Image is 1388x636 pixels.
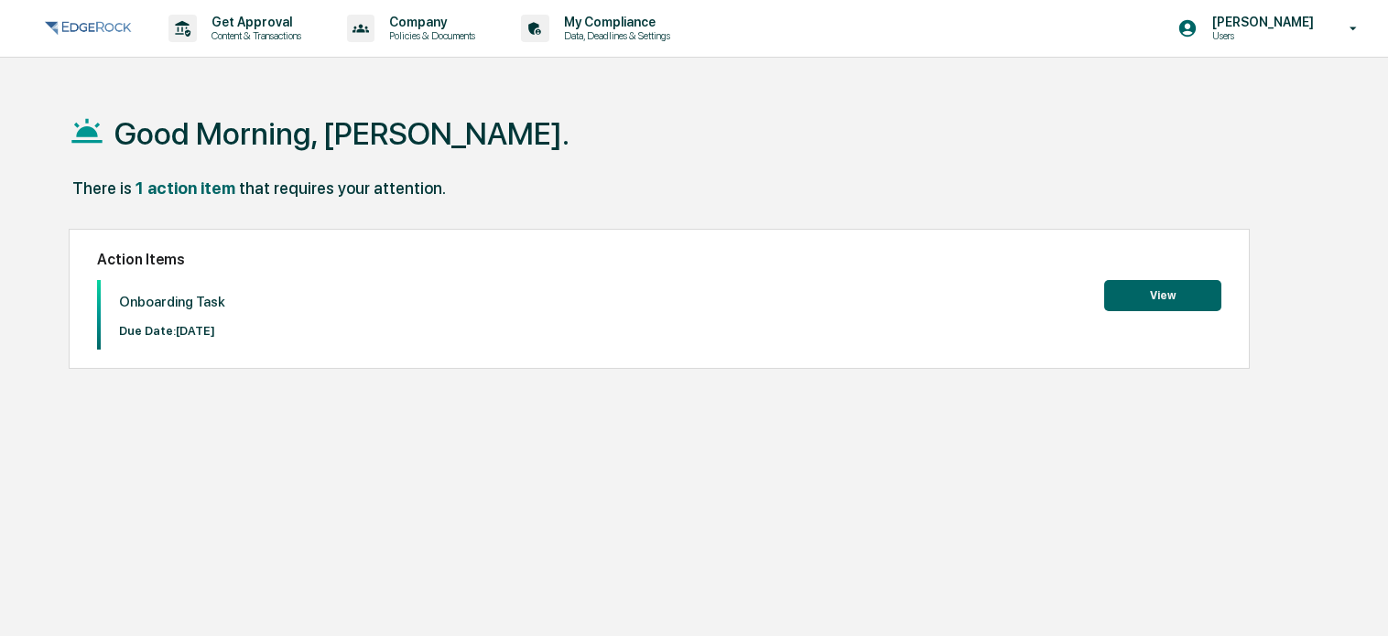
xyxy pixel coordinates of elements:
div: There is [72,178,132,198]
p: My Compliance [549,15,679,29]
p: Due Date: [DATE] [119,324,225,338]
a: View [1104,286,1221,303]
div: that requires your attention. [239,178,446,198]
p: Company [374,15,484,29]
p: Users [1198,29,1323,42]
h2: Action Items [97,251,1221,268]
button: View [1104,280,1221,311]
p: Content & Transactions [197,29,310,42]
p: Policies & Documents [374,29,484,42]
p: Onboarding Task [119,294,225,310]
p: Get Approval [197,15,310,29]
p: [PERSON_NAME] [1198,15,1323,29]
div: 1 action item [136,178,235,198]
p: Data, Deadlines & Settings [549,29,679,42]
img: logo [44,17,132,39]
h1: Good Morning, [PERSON_NAME]. [114,115,569,152]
